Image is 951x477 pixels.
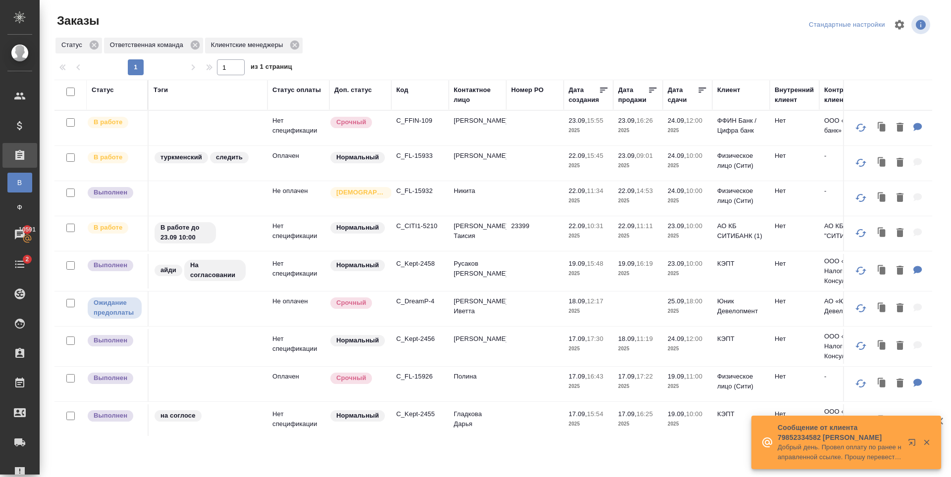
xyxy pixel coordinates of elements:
[717,372,765,391] p: Физическое лицо (Сити)
[61,40,86,50] p: Статус
[775,259,814,269] p: Нет
[902,432,926,456] button: Открыть в новой вкладке
[668,85,697,105] div: Дата сдачи
[190,260,240,280] p: На согласовании
[569,373,587,380] p: 17.09,
[686,260,702,267] p: 10:00
[94,335,127,345] p: Выполнен
[104,38,203,53] div: Ответственная команда
[686,222,702,230] p: 10:00
[154,85,168,95] div: Тэги
[94,152,122,162] p: В работе
[569,269,608,279] p: 2025
[449,291,506,326] td: [PERSON_NAME] Иветта
[775,334,814,344] p: Нет
[449,254,506,288] td: Русаков [PERSON_NAME]
[329,334,386,347] div: Статус по умолчанию для стандартных заказов
[569,306,608,316] p: 2025
[717,296,765,316] p: Юник Девелопмент
[449,111,506,145] td: [PERSON_NAME]
[849,296,873,320] button: Обновить
[618,196,658,206] p: 2025
[618,373,636,380] p: 17.09,
[154,221,263,244] div: В работе до 23.09 10:00
[618,269,658,279] p: 2025
[2,222,37,247] a: 10591
[636,187,653,194] p: 14:53
[396,85,408,95] div: Код
[211,40,287,50] p: Клиентские менеджеры
[892,298,908,319] button: Удалить
[92,85,114,95] div: Статус
[396,372,444,382] p: C_FL-15926
[267,291,329,326] td: Не оплачен
[55,38,102,53] div: Статус
[668,126,707,136] p: 2025
[160,265,176,275] p: айди
[775,372,814,382] p: Нет
[636,373,653,380] p: 17:22
[892,188,908,208] button: Удалить
[717,334,765,344] p: КЭПТ
[569,196,608,206] p: 2025
[12,202,27,212] span: Ф
[449,404,506,439] td: Гладкова Дарья
[87,334,143,347] div: Выставляет ПМ после сдачи и проведения начислений. Последний этап для ПМа
[618,222,636,230] p: 22.09,
[873,261,892,281] button: Клонировать
[267,329,329,364] td: Нет спецификации
[686,373,702,380] p: 11:00
[775,296,814,306] p: Нет
[717,116,765,136] p: ФФИН Банк / Цифра банк
[94,117,122,127] p: В работе
[336,260,379,270] p: Нормальный
[636,410,653,418] p: 16:25
[569,222,587,230] p: 22.09,
[636,260,653,267] p: 16:19
[824,256,872,286] p: ООО «Кэпт Налоги и Консультирование»
[824,85,872,105] div: Контрагент клиента
[272,85,321,95] div: Статус оплаты
[87,186,143,199] div: Выставляет ПМ после сдачи и проведения начислений. Последний этап для ПМа
[396,221,444,231] p: C_CITI1-5210
[569,344,608,354] p: 2025
[849,372,873,395] button: Обновить
[587,260,603,267] p: 15:48
[154,151,263,164] div: туркменский, следить
[849,221,873,245] button: Обновить
[329,186,386,199] div: Выставляется автоматически для первых 3 заказов нового контактного лица. Особое внимание
[396,116,444,126] p: C_FFIN-109
[587,335,603,342] p: 17:30
[251,61,292,75] span: из 1 страниц
[824,332,872,361] p: ООО «Кэпт Налоги и Консультирование»
[396,186,444,196] p: C_FL-15932
[686,297,702,305] p: 18:00
[336,188,386,197] p: [DEMOGRAPHIC_DATA]
[267,181,329,216] td: Не оплачен
[618,85,648,105] div: Дата продажи
[668,196,707,206] p: 2025
[916,438,937,447] button: Закрыть
[454,85,501,105] div: Контактное лицо
[160,152,202,162] p: туркменский
[668,410,686,418] p: 19.09,
[19,254,35,264] span: 2
[849,151,873,175] button: Обновить
[668,152,686,159] p: 24.09,
[110,40,187,50] p: Ответственная команда
[824,372,872,382] p: -
[449,329,506,364] td: [PERSON_NAME]
[87,151,143,164] div: Выставляет ПМ после принятия заказа от КМа
[717,186,765,206] p: Физическое лицо (Сити)
[892,261,908,281] button: Удалить
[775,85,814,105] div: Внутренний клиент
[618,344,658,354] p: 2025
[717,259,765,269] p: КЭПТ
[775,151,814,161] p: Нет
[12,178,27,188] span: В
[668,373,686,380] p: 19.09,
[94,260,127,270] p: Выполнен
[849,186,873,210] button: Обновить
[160,223,210,242] p: В работе до 23.09 10:00
[154,409,263,423] div: на соглосе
